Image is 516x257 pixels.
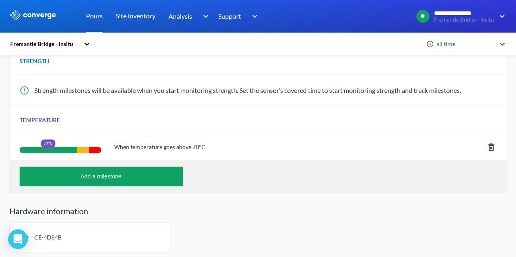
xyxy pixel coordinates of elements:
span: CE-4D84B [34,234,62,241]
div: 39°C [41,139,55,147]
span: TEMPERATURE [20,116,60,125]
div: Fremantle Bridge - insitu [9,40,80,48]
div: Open Intercom Messenger [8,229,28,249]
span: Analysis [168,11,192,21]
img: downArrow.svg [494,11,507,21]
span: Support [218,11,241,21]
img: icon-clock.svg [426,40,434,48]
img: downArrow.svg [247,11,260,21]
img: logo_ewhite.svg [9,10,57,20]
div: all time [434,40,496,48]
span: When temperature goes above 70°C [114,143,206,152]
span: Strength milestones will be available when you start monitoring strength. Set the sensor’s covere... [34,86,461,94]
img: downArrow.svg [197,11,210,21]
span: STRENGTH [20,57,49,66]
h2: Hardware information [9,206,507,216]
span: Fremantle Bridge - insitu [434,17,494,23]
button: Add a milestone [20,167,183,186]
